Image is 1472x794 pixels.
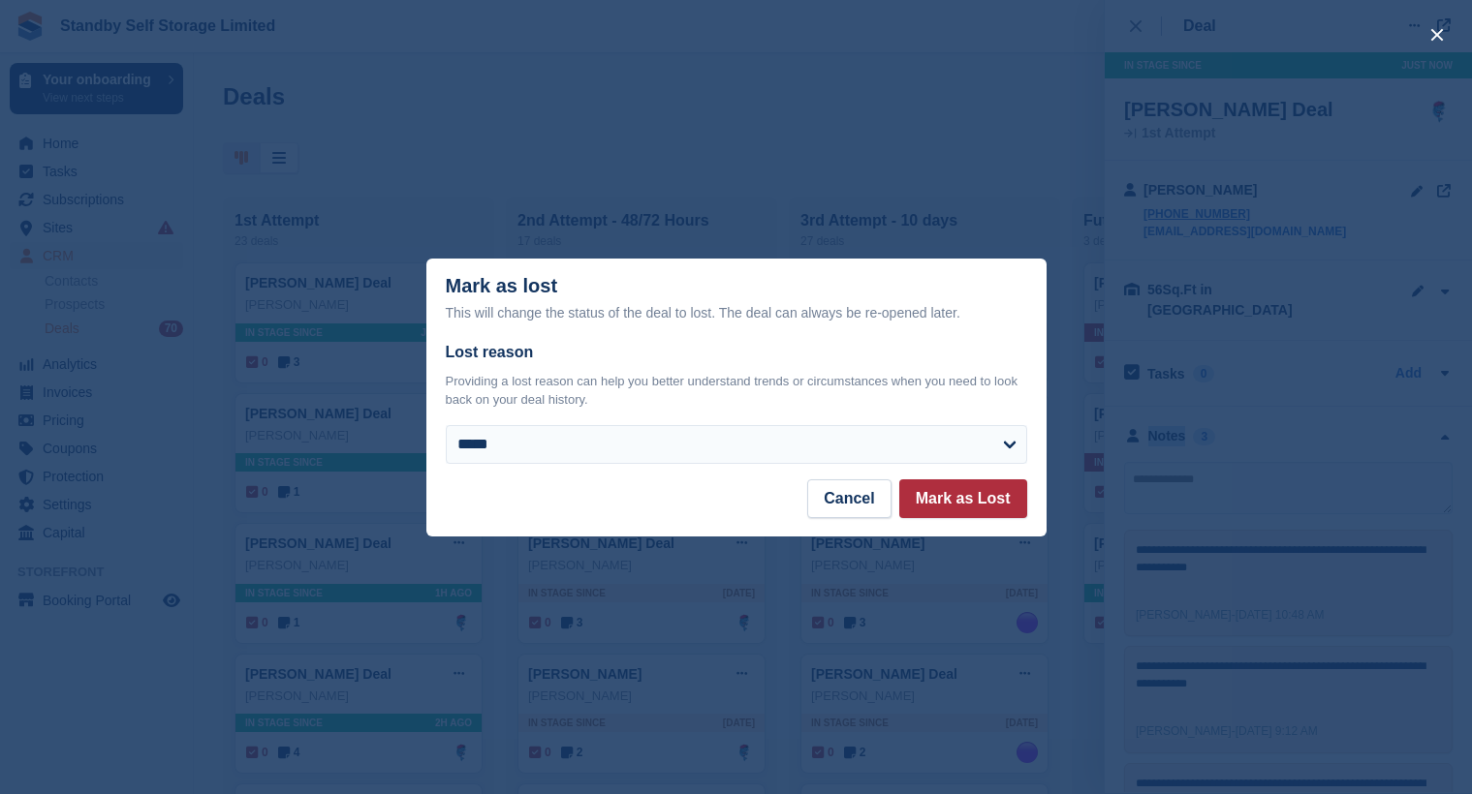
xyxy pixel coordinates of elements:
[446,341,1027,364] label: Lost reason
[807,479,891,518] button: Cancel
[446,301,1027,324] div: This will change the status of the deal to lost. The deal can always be re-opened later.
[1422,19,1453,50] button: close
[899,479,1027,518] button: Mark as Lost
[446,372,1027,410] p: Providing a lost reason can help you better understand trends or circumstances when you need to l...
[446,275,1027,324] div: Mark as lost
